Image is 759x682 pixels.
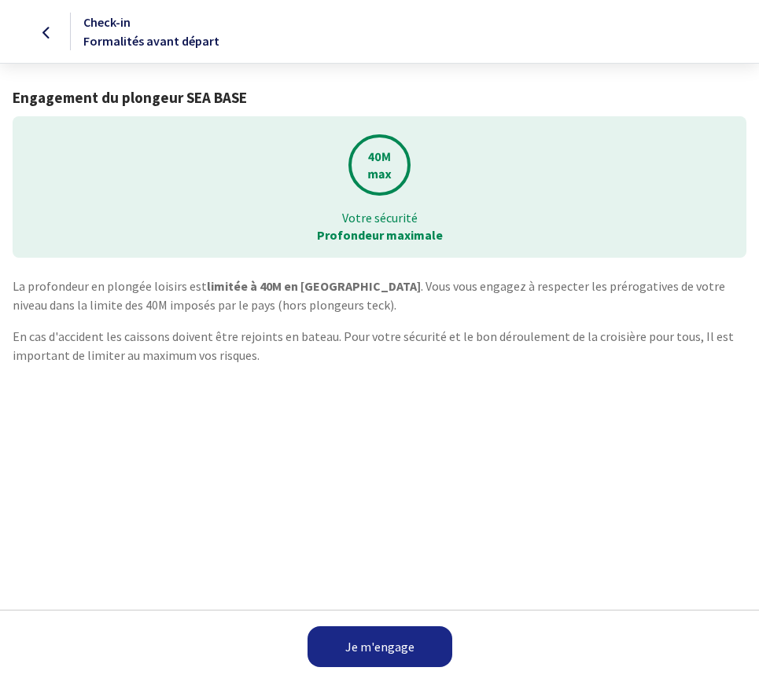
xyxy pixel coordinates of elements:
[308,626,452,667] a: Je m'engage
[24,209,735,226] p: Votre sécurité
[83,14,219,49] span: Check-in Formalités avant départ
[13,327,746,365] p: En cas d'accident les caissons doivent être rejoints en bateau. Pour votre sécurité et le bon dér...
[13,89,746,107] h1: Engagement du plongeur SEA BASE
[207,278,421,294] strong: limitée à 40M en [GEOGRAPHIC_DATA]
[13,277,746,314] p: La profondeur en plongée loisirs est . Vous vous engagez à respecter les prérogatives de votre ni...
[317,227,443,243] strong: Profondeur maximale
